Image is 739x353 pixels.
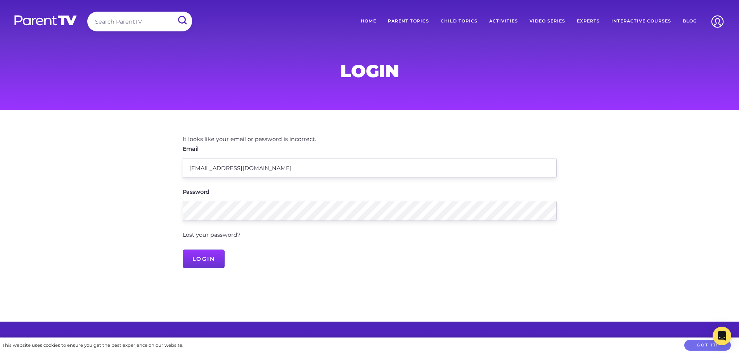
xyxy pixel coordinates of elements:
[172,12,192,29] input: Submit
[355,12,382,31] a: Home
[524,12,571,31] a: Video Series
[183,63,557,79] h1: Login
[606,12,677,31] a: Interactive Courses
[2,341,183,350] div: This website uses cookies to ensure you get the best experience on our website.
[684,340,731,351] button: Got it!
[87,12,192,31] input: Search ParentTV
[435,12,483,31] a: Child Topics
[183,231,241,238] a: Lost your password?
[183,134,557,145] div: It looks like your email or password is incorrect.
[14,15,78,26] img: parenttv-logo-white.4c85aaf.svg
[183,250,225,268] input: Login
[483,12,524,31] a: Activities
[183,146,199,152] label: Email
[713,327,731,345] div: Open Intercom Messenger
[708,12,727,31] img: Account
[382,12,435,31] a: Parent Topics
[183,189,210,195] label: Password
[677,12,703,31] a: Blog
[571,12,606,31] a: Experts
